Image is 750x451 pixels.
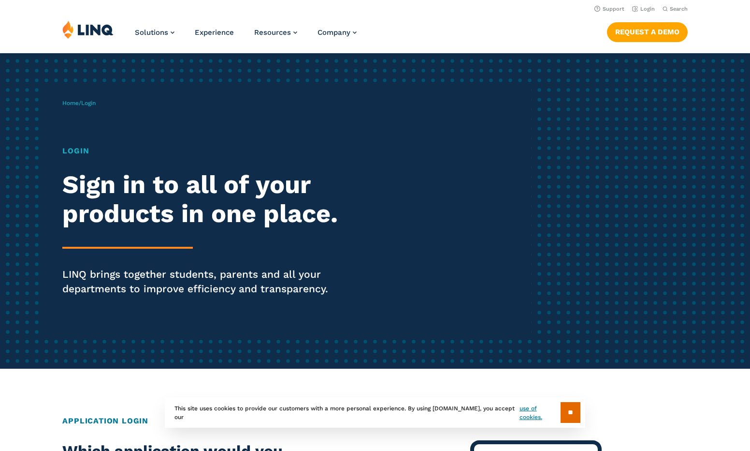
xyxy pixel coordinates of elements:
a: Resources [254,28,297,37]
a: Login [632,6,655,12]
img: LINQ | K‑12 Software [62,20,114,39]
span: Solutions [135,28,168,37]
a: Company [317,28,357,37]
span: Company [317,28,350,37]
button: Open Search Bar [663,5,688,13]
span: Search [670,6,688,12]
nav: Primary Navigation [135,20,357,52]
a: Home [62,100,79,106]
a: use of cookies. [519,404,561,421]
span: Login [81,100,96,106]
a: Experience [195,28,234,37]
a: Request a Demo [607,22,688,42]
h2: Sign in to all of your products in one place. [62,170,351,228]
span: / [62,100,96,106]
div: This site uses cookies to provide our customers with a more personal experience. By using [DOMAIN... [165,397,585,428]
a: Solutions [135,28,174,37]
span: Resources [254,28,291,37]
p: LINQ brings together students, parents and all your departments to improve efficiency and transpa... [62,267,351,296]
nav: Button Navigation [607,20,688,42]
h1: Login [62,145,351,157]
a: Support [594,6,624,12]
